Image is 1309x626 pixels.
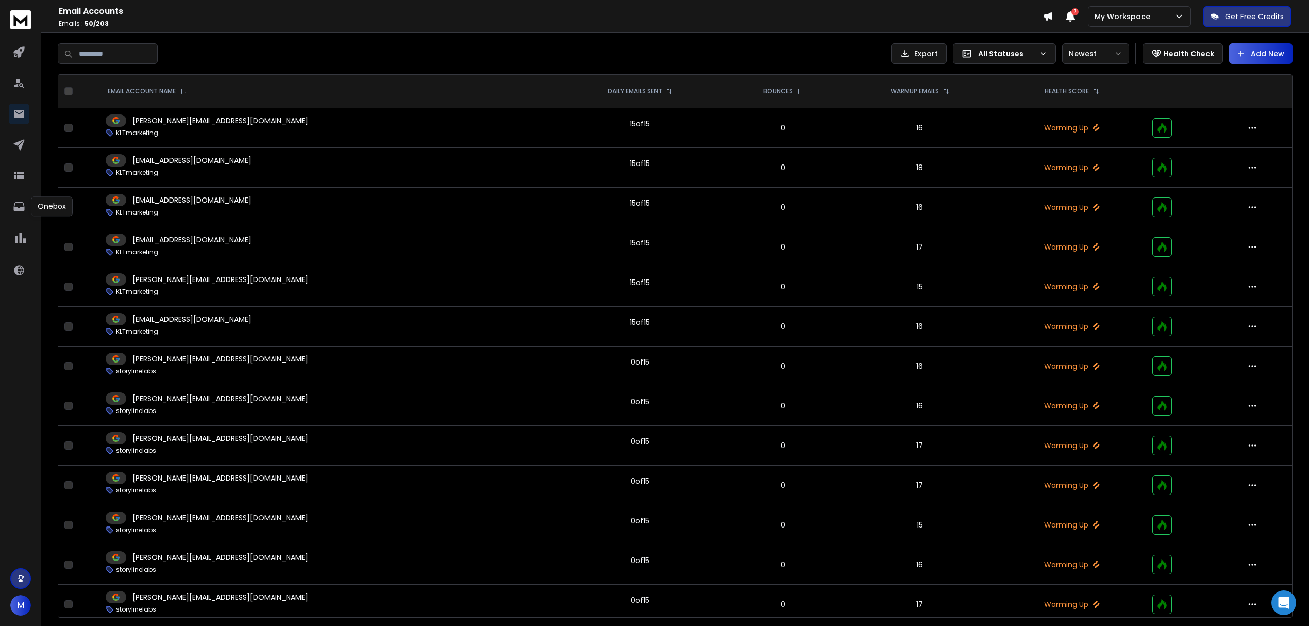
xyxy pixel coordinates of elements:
div: Open Intercom Messenger [1271,590,1296,615]
img: logo [10,10,31,29]
p: KLTmarketing [116,129,158,137]
p: All Statuses [978,48,1035,59]
div: EMAIL ACCOUNT NAME [108,87,186,95]
button: M [10,595,31,616]
span: 7 [1071,8,1079,15]
p: 0 [731,361,835,371]
button: Get Free Credits [1203,6,1291,27]
td: 17 [842,585,998,624]
button: Add New [1229,43,1293,64]
div: 15 of 15 [630,317,650,327]
p: 0 [731,599,835,609]
div: 0 of 15 [631,436,649,447]
p: 0 [731,559,835,570]
p: Warming Up [1004,242,1140,252]
p: 0 [731,440,835,451]
td: 16 [842,347,998,386]
td: 18 [842,148,998,188]
p: KLTmarketing [116,169,158,177]
div: 15 of 15 [630,277,650,288]
td: 17 [842,466,998,505]
div: 0 of 15 [631,516,649,526]
p: 0 [731,162,835,173]
p: storylinelabs [116,486,156,495]
td: 16 [842,386,998,426]
p: 0 [731,480,835,490]
p: [PERSON_NAME][EMAIL_ADDRESS][DOMAIN_NAME] [132,116,308,126]
div: 0 of 15 [631,357,649,367]
p: Warming Up [1004,599,1140,609]
td: 17 [842,227,998,267]
td: 16 [842,545,998,585]
p: KLTmarketing [116,327,158,336]
p: Warming Up [1004,162,1140,173]
p: [PERSON_NAME][EMAIL_ADDRESS][DOMAIN_NAME] [132,552,308,563]
p: Warming Up [1004,321,1140,332]
p: storylinelabs [116,566,156,574]
p: [PERSON_NAME][EMAIL_ADDRESS][DOMAIN_NAME] [132,393,308,404]
p: KLTmarketing [116,208,158,217]
p: storylinelabs [116,526,156,534]
p: Warming Up [1004,559,1140,570]
div: 15 of 15 [630,238,650,248]
p: [PERSON_NAME][EMAIL_ADDRESS][DOMAIN_NAME] [132,473,308,483]
button: Health Check [1143,43,1223,64]
p: 0 [731,321,835,332]
div: 15 of 15 [630,158,650,169]
p: 0 [731,242,835,252]
p: 0 [731,123,835,133]
p: storylinelabs [116,605,156,614]
div: 0 of 15 [631,555,649,566]
p: [EMAIL_ADDRESS][DOMAIN_NAME] [132,195,251,205]
p: HEALTH SCORE [1045,87,1089,95]
p: storylinelabs [116,407,156,415]
p: Warming Up [1004,401,1140,411]
p: 0 [731,520,835,530]
p: My Workspace [1095,11,1154,22]
p: Health Check [1164,48,1214,59]
div: 0 of 15 [631,476,649,486]
p: [PERSON_NAME][EMAIL_ADDRESS][DOMAIN_NAME] [132,274,308,285]
p: [PERSON_NAME][EMAIL_ADDRESS][DOMAIN_NAME] [132,354,308,364]
p: Warming Up [1004,202,1140,212]
span: 50 / 203 [85,19,109,28]
p: storylinelabs [116,447,156,455]
p: Warming Up [1004,520,1140,530]
p: WARMUP EMAILS [891,87,939,95]
div: Onebox [31,196,73,216]
p: Emails : [59,20,1043,28]
p: [EMAIL_ADDRESS][DOMAIN_NAME] [132,314,251,324]
div: 0 of 15 [631,595,649,605]
div: 15 of 15 [630,198,650,208]
button: Newest [1062,43,1129,64]
p: BOUNCES [763,87,793,95]
p: Warming Up [1004,440,1140,451]
p: KLTmarketing [116,248,158,256]
p: Warming Up [1004,480,1140,490]
p: DAILY EMAILS SENT [608,87,662,95]
p: 0 [731,282,835,292]
p: [PERSON_NAME][EMAIL_ADDRESS][DOMAIN_NAME] [132,592,308,602]
p: Warming Up [1004,123,1140,133]
p: Get Free Credits [1225,11,1284,22]
td: 15 [842,267,998,307]
p: [PERSON_NAME][EMAIL_ADDRESS][DOMAIN_NAME] [132,513,308,523]
p: Warming Up [1004,282,1140,292]
div: 15 of 15 [630,119,650,129]
p: Warming Up [1004,361,1140,371]
div: 0 of 15 [631,397,649,407]
td: 15 [842,505,998,545]
button: Export [891,43,947,64]
td: 16 [842,188,998,227]
p: storylinelabs [116,367,156,375]
td: 16 [842,108,998,148]
p: KLTmarketing [116,288,158,296]
p: 0 [731,202,835,212]
p: [PERSON_NAME][EMAIL_ADDRESS][DOMAIN_NAME] [132,433,308,443]
td: 17 [842,426,998,466]
p: 0 [731,401,835,411]
td: 16 [842,307,998,347]
p: [EMAIL_ADDRESS][DOMAIN_NAME] [132,155,251,166]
